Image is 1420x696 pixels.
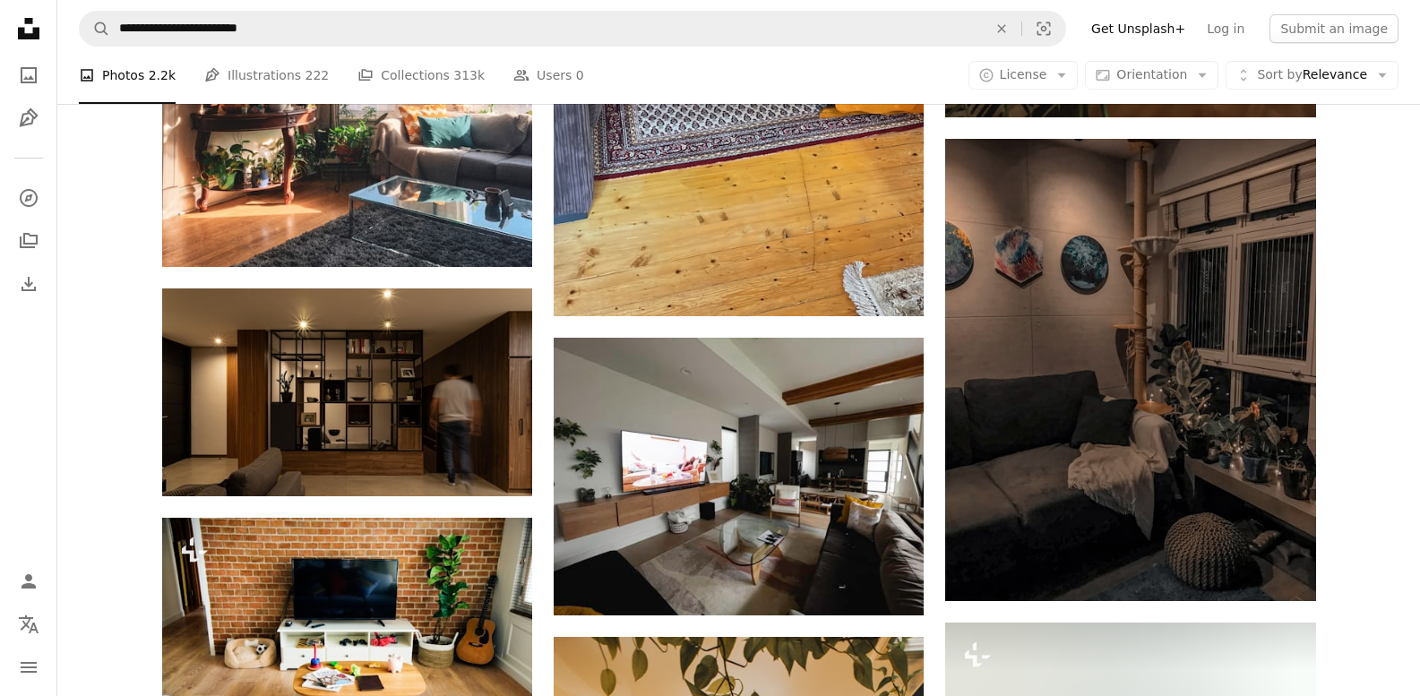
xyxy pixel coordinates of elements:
button: Clear [982,12,1021,46]
button: Visual search [1022,12,1065,46]
button: Sort byRelevance [1226,61,1398,90]
span: 0 [576,65,584,85]
span: 313k [453,65,485,85]
span: License [1000,67,1047,82]
button: Search Unsplash [80,12,110,46]
form: Find visuals sitewide [79,11,1066,47]
a: Illustrations [11,100,47,136]
img: a man is walking through a living room [162,288,532,496]
button: Language [11,606,47,642]
a: A living room filled with furniture and a flat screen TV [554,468,924,485]
span: Orientation [1116,67,1187,82]
button: Menu [11,649,47,685]
a: Log in [1196,14,1255,43]
button: License [968,61,1079,90]
a: Users 0 [513,47,584,104]
img: A living room filled with furniture and a flat screen TV [554,338,924,615]
span: Sort by [1257,67,1302,82]
a: Collections 313k [357,47,485,104]
button: Submit an image [1269,14,1398,43]
a: Collections [11,223,47,259]
a: Explore [11,180,47,216]
a: Illustrations 222 [204,47,329,104]
a: Photos [11,57,47,93]
img: brown wooden framed round mirror [945,139,1315,602]
span: Relevance [1257,66,1367,84]
button: Orientation [1085,61,1218,90]
a: ***NOTE TO INSPECTOR: Please re-submit again.*** [162,633,532,649]
a: brown wooden framed round mirror [945,361,1315,377]
a: Home — Unsplash [11,11,47,50]
span: 222 [306,65,330,85]
a: Download History [11,266,47,302]
a: Log in / Sign up [11,563,47,599]
a: a man is walking through a living room [162,384,532,400]
a: Get Unsplash+ [1080,14,1196,43]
